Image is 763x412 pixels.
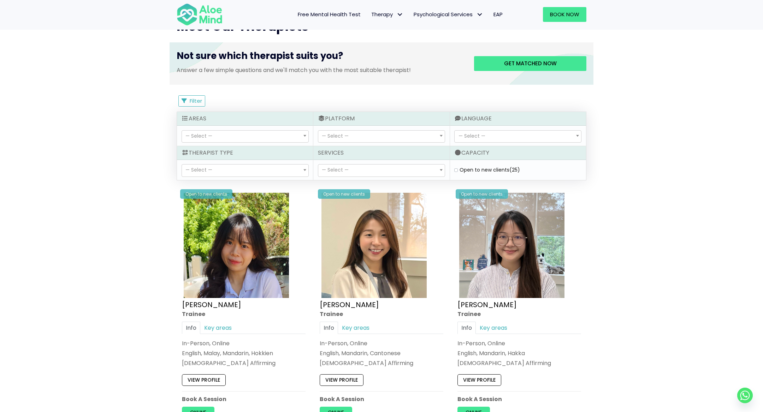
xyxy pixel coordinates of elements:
div: Platform [313,112,449,126]
div: Areas [177,112,313,126]
span: Psychological Services: submenu [474,10,485,20]
div: In-Person, Online [182,339,306,347]
div: [DEMOGRAPHIC_DATA] Affirming [182,359,306,367]
nav: Menu [232,7,508,22]
div: Language [450,112,586,126]
img: Aloe mind Logo [177,3,223,26]
a: Psychological ServicesPsychological Services: submenu [408,7,488,22]
span: (25) [509,166,520,173]
span: Therapy: submenu [395,10,405,20]
a: Get matched now [474,56,586,71]
div: Services [313,146,449,160]
a: Key areas [338,322,373,334]
span: Therapy [371,11,403,18]
p: English, Mandarin, Hakka [457,349,581,357]
a: [PERSON_NAME] [320,300,379,310]
div: Therapist Type [177,146,313,160]
span: Meet Our Therapists [177,17,309,35]
span: — Select — [185,166,212,173]
div: Trainee [182,310,306,318]
span: EAP [493,11,503,18]
a: View profile [457,374,501,386]
a: View profile [320,374,363,386]
span: — Select — [185,132,212,139]
span: Book Now [550,11,579,18]
p: Book A Session [320,395,443,403]
span: — Select — [459,132,485,139]
a: [PERSON_NAME] [457,300,517,310]
span: Get matched now [504,60,557,67]
div: Trainee [320,310,443,318]
span: Filter [190,97,202,105]
span: Free Mental Health Test [298,11,361,18]
p: English, Mandarin, Cantonese [320,349,443,357]
div: Open to new clients [180,189,232,199]
span: Psychological Services [414,11,483,18]
a: Info [320,322,338,334]
p: Book A Session [182,395,306,403]
div: Trainee [457,310,581,318]
div: Open to new clients [318,189,370,199]
p: Answer a few simple questions and we'll match you with the most suitable therapist! [177,66,463,74]
label: Open to new clients [460,166,520,173]
button: Filter Listings [178,95,205,107]
div: Open to new clients [456,189,508,199]
div: In-Person, Online [457,339,581,347]
a: View profile [182,374,226,386]
a: TherapyTherapy: submenu [366,7,408,22]
p: Book A Session [457,395,581,403]
img: IMG_3049 – Joanne Lee [459,193,564,298]
a: [PERSON_NAME] [182,300,241,310]
a: EAP [488,7,508,22]
span: — Select — [322,166,349,173]
a: Key areas [200,322,236,334]
div: Capacity [450,146,586,160]
img: IMG_1660 – Tracy Kwah [321,193,427,298]
div: [DEMOGRAPHIC_DATA] Affirming [457,359,581,367]
a: Info [457,322,476,334]
p: English, Malay, Mandarin, Hokkien [182,349,306,357]
a: Book Now [543,7,586,22]
a: Whatsapp [737,388,753,403]
h3: Not sure which therapist suits you? [177,49,463,66]
span: — Select — [322,132,349,139]
div: [DEMOGRAPHIC_DATA] Affirming [320,359,443,367]
a: Key areas [476,322,511,334]
div: In-Person, Online [320,339,443,347]
img: Aloe Mind Profile Pic – Christie Yong Kar Xin [184,193,289,298]
a: Free Mental Health Test [292,7,366,22]
a: Info [182,322,200,334]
